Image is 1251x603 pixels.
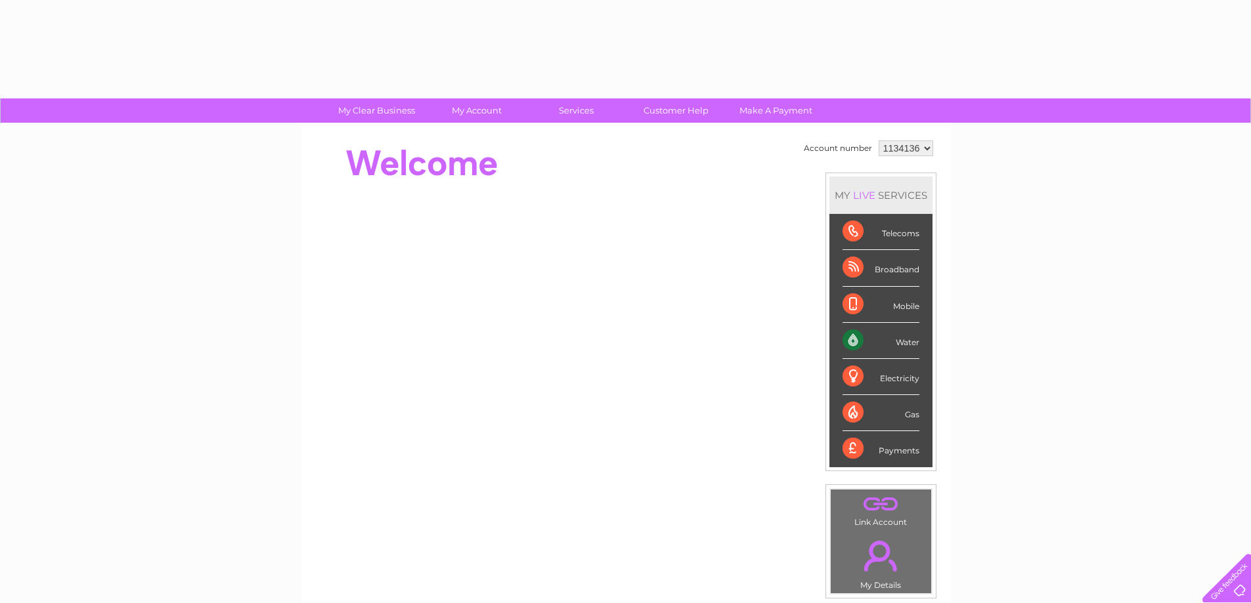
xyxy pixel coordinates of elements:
a: . [834,493,928,516]
a: . [834,533,928,579]
div: Telecoms [843,214,919,250]
div: Mobile [843,287,919,323]
div: MY SERVICES [829,177,933,214]
a: My Clear Business [322,98,431,123]
a: Make A Payment [722,98,830,123]
div: Payments [843,431,919,467]
a: Services [522,98,630,123]
div: Gas [843,395,919,431]
td: Account number [801,137,875,159]
div: LIVE [850,189,878,201]
div: Electricity [843,359,919,395]
a: My Account [422,98,531,123]
td: Link Account [830,489,932,530]
div: Broadband [843,250,919,286]
a: Customer Help [622,98,730,123]
div: Water [843,323,919,359]
td: My Details [830,530,932,594]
